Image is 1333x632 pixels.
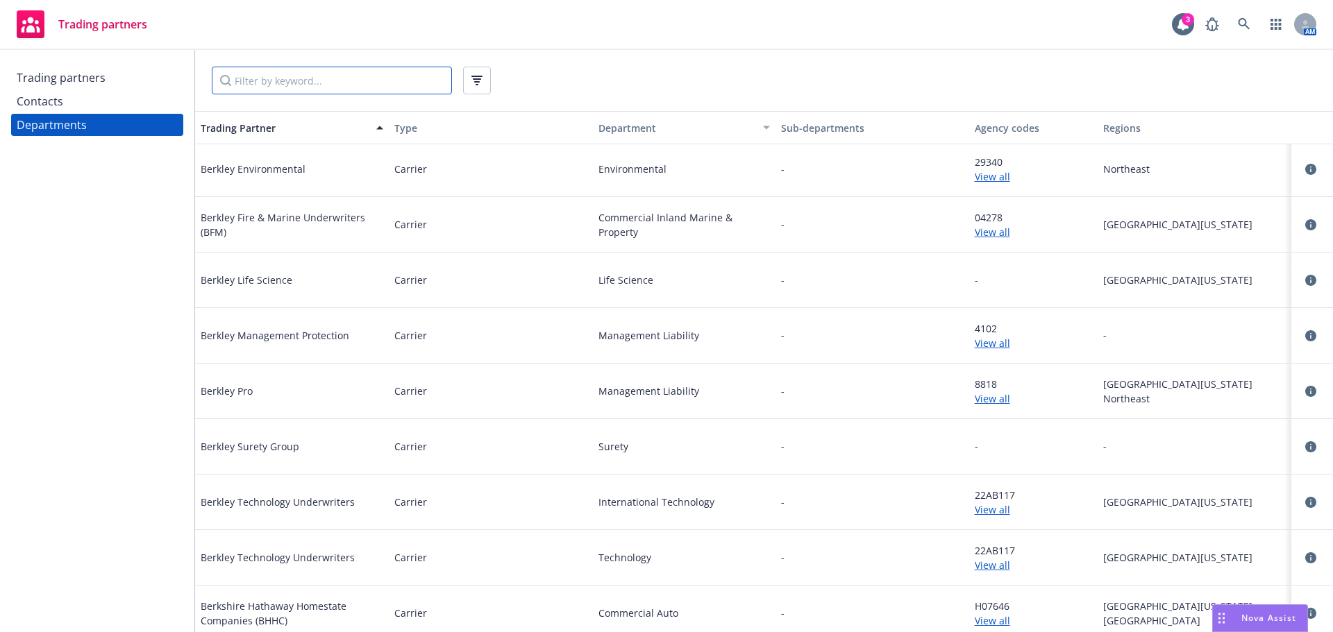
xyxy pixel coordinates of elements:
[1302,327,1319,344] a: circleInformation
[17,67,106,89] div: Trading partners
[975,502,1093,517] a: View all
[394,550,427,565] span: Carrier
[598,384,770,398] span: Management Liability
[201,121,368,135] div: Trading Partner
[201,162,305,176] span: Berkley Environmental
[781,606,785,620] span: -
[1302,161,1319,178] a: circleInformation
[781,439,785,454] span: -
[1198,10,1226,38] a: Report a Bug
[587,121,755,135] div: Department
[781,273,785,287] span: -
[975,439,978,454] span: -
[201,384,253,398] span: Berkley Pro
[201,273,292,287] span: Berkley Life Science
[975,210,1093,225] span: 04278
[195,111,389,144] button: Trading Partner
[781,550,785,565] span: -
[1103,273,1286,287] span: [GEOGRAPHIC_DATA][US_STATE]
[1212,604,1308,632] button: Nova Assist
[781,121,964,135] div: Sub-departments
[598,495,770,509] span: International Technology
[1302,549,1319,566] a: circleInformation
[975,336,1093,350] a: View all
[1262,10,1290,38] a: Switch app
[394,162,427,176] span: Carrier
[394,384,427,398] span: Carrier
[212,67,452,94] input: Filter by keyword...
[781,162,964,176] span: -
[1103,495,1286,509] span: [GEOGRAPHIC_DATA][US_STATE]
[1103,377,1286,391] span: [GEOGRAPHIC_DATA][US_STATE]
[975,543,1093,558] span: 22AB117
[975,169,1093,184] a: View all
[201,599,383,628] span: Berkshire Hathaway Homestate Companies (BHHC)
[598,210,770,239] span: Commercial Inland Marine & Property
[394,217,427,232] span: Carrier
[11,5,153,44] a: Trading partners
[1302,438,1319,455] a: circleInformation
[11,90,183,112] a: Contacts
[1103,439,1286,454] span: -
[975,391,1093,406] a: View all
[598,162,770,176] span: Environmental
[1103,550,1286,565] span: [GEOGRAPHIC_DATA][US_STATE]
[394,121,577,135] div: Type
[975,225,1093,239] a: View all
[975,121,1093,135] div: Agency codes
[201,495,355,509] span: Berkley Technology Underwriters
[598,550,770,565] span: Technology
[389,111,582,144] button: Type
[975,273,978,287] span: -
[394,273,427,287] span: Carrier
[975,488,1093,502] span: 22AB117
[201,210,383,239] span: Berkley Fire & Marine Underwriters (BFM)
[11,114,183,136] a: Departments
[394,606,427,620] span: Carrier
[1103,217,1286,232] span: [GEOGRAPHIC_DATA][US_STATE]
[17,114,87,136] div: Departments
[1302,272,1319,289] a: circleInformation
[1182,13,1194,26] div: 3
[1302,494,1319,511] a: circleInformation
[1302,605,1319,622] a: circleInformation
[394,328,427,343] span: Carrier
[1103,613,1286,628] span: [GEOGRAPHIC_DATA]
[1241,612,1296,624] span: Nova Assist
[394,495,427,509] span: Carrier
[776,111,969,144] button: Sub-departments
[975,377,1093,391] span: 8818
[1103,391,1286,406] span: Northeast
[1302,383,1319,400] a: circleInformation
[582,111,776,144] button: Department
[598,273,770,287] span: Life Science
[598,328,770,343] span: Management Liability
[1230,10,1258,38] a: Search
[201,439,299,454] span: Berkley Surety Group
[1103,162,1286,176] span: Northeast
[1103,328,1286,343] span: -
[11,67,183,89] a: Trading partners
[598,606,770,620] span: Commercial Auto
[969,111,1098,144] button: Agency codes
[1213,605,1230,631] div: Drag to move
[975,558,1093,572] a: View all
[1098,111,1291,144] button: Regions
[781,495,785,509] span: -
[975,599,1093,613] span: H07646
[975,613,1093,628] a: View all
[781,384,785,398] span: -
[17,90,63,112] div: Contacts
[58,19,147,30] span: Trading partners
[975,321,1093,336] span: 4102
[975,155,1093,169] span: 29340
[781,217,964,232] span: -
[781,328,785,343] span: -
[201,328,349,343] span: Berkley Management Protection
[394,439,427,454] span: Carrier
[1103,121,1286,135] div: Regions
[201,550,355,565] span: Berkley Technology Underwriters
[1103,599,1286,613] span: [GEOGRAPHIC_DATA][US_STATE]
[1302,216,1319,233] a: circleInformation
